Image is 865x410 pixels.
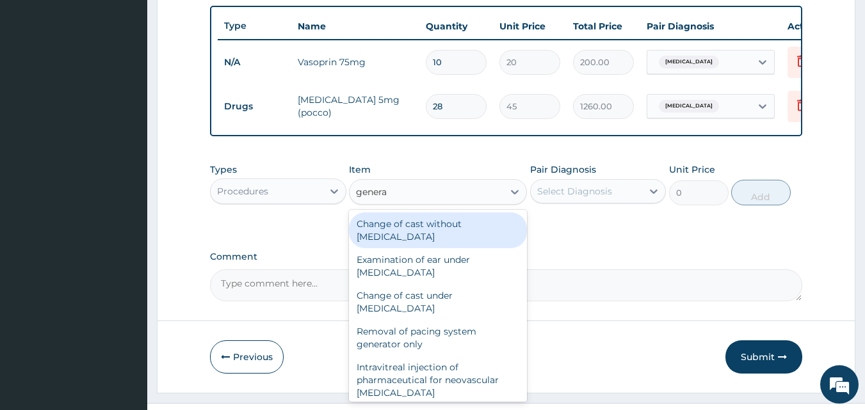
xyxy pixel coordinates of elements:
label: Item [349,163,371,176]
div: Removal of pacing system generator only [349,320,527,356]
img: d_794563401_company_1708531726252_794563401 [24,64,52,96]
td: [MEDICAL_DATA] 5mg (pocco) [291,87,419,125]
th: Unit Price [493,13,567,39]
td: N/A [218,51,291,74]
th: Quantity [419,13,493,39]
div: Examination of ear under [MEDICAL_DATA] [349,248,527,284]
td: Drugs [218,95,291,118]
button: Add [731,180,791,205]
label: Pair Diagnosis [530,163,596,176]
div: Intravitreal injection of pharmaceutical for neovascular [MEDICAL_DATA] [349,356,527,404]
td: Vasoprin 75mg [291,49,419,75]
div: Change of cast under [MEDICAL_DATA] [349,284,527,320]
div: Procedures [217,185,268,198]
span: [MEDICAL_DATA] [659,100,719,113]
div: Chat with us now [67,72,215,88]
label: Comment [210,251,803,262]
th: Type [218,14,291,38]
div: Change of cast without [MEDICAL_DATA] [349,212,527,248]
textarea: Type your message and hit 'Enter' [6,274,244,319]
div: Minimize live chat window [210,6,241,37]
th: Actions [781,13,845,39]
div: Select Diagnosis [537,185,612,198]
span: [MEDICAL_DATA] [659,56,719,68]
button: Submit [725,340,802,374]
label: Unit Price [669,163,715,176]
span: We're online! [74,123,177,253]
button: Previous [210,340,284,374]
th: Name [291,13,419,39]
th: Total Price [567,13,640,39]
th: Pair Diagnosis [640,13,781,39]
label: Types [210,164,237,175]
